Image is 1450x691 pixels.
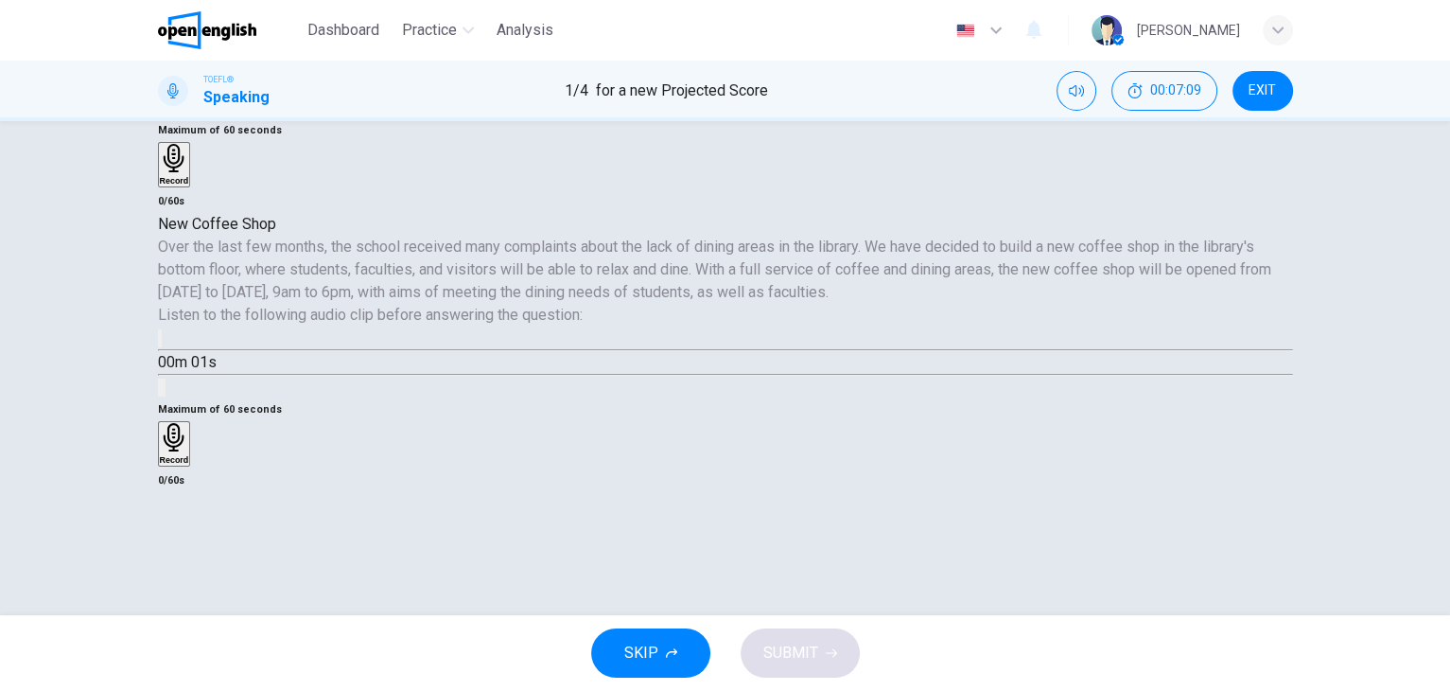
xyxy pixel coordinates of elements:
[160,455,189,465] h6: Record
[158,399,282,421] h6: Maximum of 60 seconds
[402,19,457,42] span: Practice
[203,73,234,86] span: TOEFL®
[591,629,710,678] button: SKIP
[497,19,553,42] span: Analysis
[1249,83,1276,98] span: EXIT
[158,190,1293,213] h6: 0/60s
[1111,71,1217,111] button: 00:07:09
[624,640,658,666] span: SKIP
[1092,15,1122,45] img: Profile picture
[158,11,257,49] img: OpenEnglish logo
[489,13,561,47] button: Analysis
[158,421,191,467] button: Record
[160,176,189,186] h6: Record
[1150,83,1201,98] span: 00:07:09
[565,80,588,102] span: 1 / 4
[953,24,977,38] img: en
[158,11,301,49] a: OpenEnglish logo
[307,19,379,42] span: Dashboard
[1057,71,1096,111] div: Mute
[596,80,768,102] span: for a new Projected Score
[158,236,1293,304] h6: Over the last few months, the school received many complaints about the lack of dining areas in t...
[158,304,1293,327] h6: Listen to the following audio clip before answering the question :
[1232,71,1293,111] button: EXIT
[158,119,1293,142] h6: Maximum of 60 seconds
[1111,71,1217,111] div: Hide
[158,142,191,187] button: Record
[203,86,270,109] h1: Speaking
[394,13,481,47] button: Practice
[158,215,276,233] span: New Coffee Shop
[300,13,387,47] button: Dashboard
[158,353,217,371] span: 00m 01s
[1137,19,1240,42] div: [PERSON_NAME]
[158,470,282,492] h6: 0/60s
